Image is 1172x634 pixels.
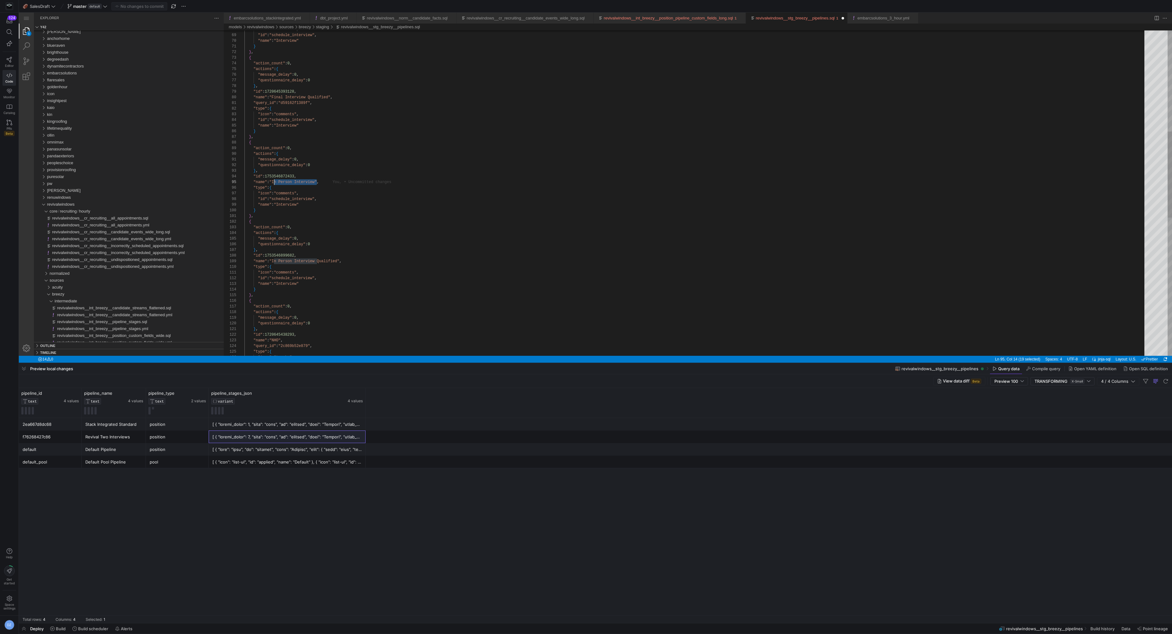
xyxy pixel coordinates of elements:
[15,285,205,292] div: intermediate
[15,244,205,251] div: revivalwindows__cr_recruiting__undispositioned_appointments.sql
[15,202,205,209] div: revivalwindows__cr_recruiting__all_appointments.sql
[28,57,205,64] div: /models/embarcsolutions
[260,12,275,17] a: sources
[322,12,401,17] a: revivalwindows__stg_breezy__pipelines.sql
[15,112,205,119] div: lifetimequality
[266,49,269,53] span: :
[15,195,205,202] div: hourly
[1121,363,1171,374] button: Open SQL definition
[15,264,205,271] div: sources
[121,626,132,631] span: Alerts
[430,3,436,9] li: Close (⌘W)
[1121,343,1141,350] a: check-all Prettier
[1078,343,1094,350] a: jinja-sql
[15,71,205,78] div: goldenhour
[33,279,45,284] span: breezy
[820,3,828,9] ul: Tab actions
[1121,626,1130,631] span: Data
[21,11,28,18] h3: Explorer Section: y42
[271,49,273,53] span: ,
[239,66,286,70] span: "questionnaire_delay"
[3,603,15,610] span: Space settings
[28,168,205,175] div: /models/pw
[28,85,205,92] div: /models/insightpest
[28,113,53,118] span: lifetimequality
[3,1,16,12] a: https://storage.googleapis.com/y42-prod-data-exchange/images/Yf2Qvegn13xqq0DljGMI0l8d5Zqtiw36EXr8...
[892,3,898,9] li: Close (⌘W)
[211,59,217,65] div: 76
[4,620,14,630] div: DZ
[278,60,280,64] span: ,
[28,161,205,168] div: /models/puresolar
[1142,343,1151,350] div: Notifications
[28,169,34,173] span: pw
[1062,343,1070,350] a: LF
[73,4,87,9] span: master
[21,2,57,10] button: 🏈SalesDraft
[28,30,205,36] div: /models/blueraven
[429,3,437,9] ul: Tab actions
[211,25,217,31] div: 70
[31,258,51,263] span: normalized
[112,623,135,634] button: Alerts
[3,545,16,562] button: Help
[38,293,153,298] span: revivalwindows__int_breezy__candidate_streams_flattened.sql
[1134,2,1141,9] a: Split Editor Right (⌘\) [⌥] Split Editor Down
[28,147,205,154] div: /models/peopleschoice
[28,92,205,99] div: /models/kaio
[28,43,205,50] div: /models/degreedash
[5,64,14,68] span: Editor
[15,320,205,327] div: revivalwindows__int_breezy__position_custom_fields_wide.sql
[28,44,50,49] span: degreedash
[28,30,46,35] span: blueraven
[211,48,217,54] div: 74
[239,26,253,30] span: "name"
[28,133,205,140] div: /models/panasunsolar
[26,251,205,257] div: /models/revivalwindows/core/recruiting/hourly/revivalwindows__cr_recruiting__undispositioned_appo...
[33,252,155,256] span: revivalwindows__cr_recruiting__undispositioned_appointments.yml
[31,196,41,201] a: core
[1032,366,1060,371] span: Compile query
[971,379,981,384] span: Beta
[990,363,1022,374] button: Query data
[4,577,15,585] span: Get started
[211,54,217,59] div: 75
[3,54,16,70] a: Editor
[28,182,205,188] div: /models/renuwindows
[28,176,62,180] span: [PERSON_NAME]
[235,32,237,36] span: }
[28,37,50,42] span: brighthouse
[839,3,891,8] a: embarcsolutions_3_hour.yml
[3,593,16,613] a: Spacesettings
[255,26,280,30] span: "Interview"
[3,563,16,588] button: Getstarted
[15,140,205,147] div: pandaexteriors
[33,231,165,236] span: revivalwindows__cr_recruiting__incorrectly_scheduled_appointments.sql
[15,327,205,333] div: revivalwindows__int_breezy__position_custom_fields_wide.yml
[15,175,205,182] div: renu
[26,237,205,244] div: /models/revivalwindows/core/recruiting/hourly/revivalwindows__cr_recruiting__incorrectly_schedule...
[15,78,205,85] div: icon
[38,314,130,318] span: revivalwindows__int_breezy__pipeline_stages.yml
[8,19,13,24] div: 1
[933,377,985,385] button: View data diffBeta
[28,140,205,147] div: /models/pandaexteriors
[283,3,290,9] li: Close (⌘W)
[205,18,1153,343] div: revivalwindows__stg_breezy__pipelines.sql, preview
[1120,343,1142,350] div: check-all Prettier
[15,251,205,257] div: revivalwindows__cr_recruiting__undispositioned_appointments.yml
[6,3,13,9] img: https://storage.googleapis.com/y42-prod-data-exchange/images/Yf2Qvegn13xqq0DljGMI0l8d5Zqtiw36EXr8...
[15,99,205,106] div: kin
[31,299,205,306] div: /models/revivalwindows/sources/breezy/intermediate/revivalwindows__int_breezy__candidate_streams_...
[718,3,727,9] ul: Tab actions
[1066,363,1119,374] button: Open YAML definition
[1119,623,1133,634] button: Data
[275,60,277,64] span: 0
[21,330,36,337] h3: Outline
[230,37,232,42] span: }
[315,11,401,18] div: /models/revivalwindows/sources/breezy/staging/revivalwindows__stg_breezy__pipelines.sql • 1 probl...
[33,271,205,278] div: /models/revivalwindows/sources/acuity
[1143,343,1150,350] a: Notifications
[28,126,205,133] div: /models/omnimax
[943,378,981,384] span: View data diff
